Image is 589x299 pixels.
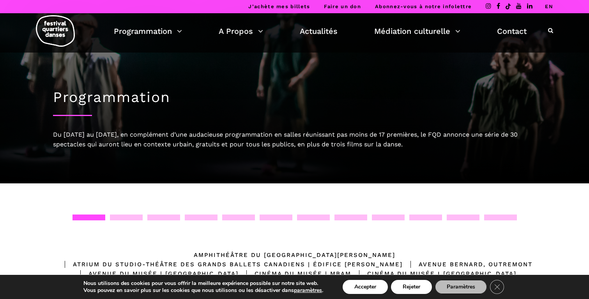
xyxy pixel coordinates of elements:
button: Paramètres [435,280,487,294]
div: Cinéma du Musée I [GEOGRAPHIC_DATA] [351,269,516,278]
a: Abonnez-vous à notre infolettre [375,4,472,9]
div: Avenue Bernard, Outremont [403,260,532,269]
button: Rejeter [391,280,432,294]
div: Avenue du Musée | [GEOGRAPHIC_DATA] [73,269,239,278]
p: Vous pouvez en savoir plus sur les cookies que nous utilisons ou les désactiver dans . [83,287,323,294]
div: Du [DATE] au [DATE], en complément d’une audacieuse programmation en salles réunissant pas moins ... [53,130,536,149]
a: Programmation [114,25,182,38]
a: Actualités [300,25,338,38]
div: Amphithéâtre du [GEOGRAPHIC_DATA][PERSON_NAME] [194,250,395,260]
button: Accepter [343,280,388,294]
div: Atrium du Studio-Théâtre des Grands Ballets Canadiens | Édifice [PERSON_NAME] [57,260,403,269]
a: Contact [497,25,527,38]
button: paramètres [294,287,322,294]
h1: Programmation [53,89,536,106]
a: J’achète mes billets [248,4,310,9]
div: Cinéma du Musée | MBAM [239,269,351,278]
img: logo-fqd-med [36,15,75,47]
a: Médiation culturelle [374,25,460,38]
a: EN [545,4,553,9]
a: Faire un don [324,4,361,9]
a: A Propos [219,25,263,38]
p: Nous utilisons des cookies pour vous offrir la meilleure expérience possible sur notre site web. [83,280,323,287]
button: Close GDPR Cookie Banner [490,280,504,294]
